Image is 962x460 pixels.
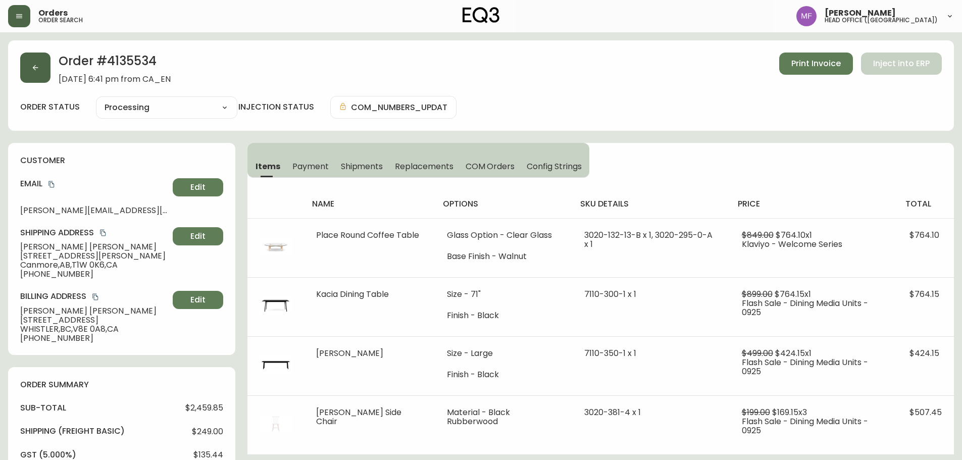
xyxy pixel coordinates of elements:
h4: Shipping Address [20,227,169,238]
span: Flash Sale - Dining Media Units - 0925 [742,356,868,377]
span: 7110-300-1 x 1 [584,288,636,300]
span: $249.00 [192,427,223,436]
button: Edit [173,178,223,196]
h4: Email [20,178,169,189]
h4: Shipping ( Freight Basic ) [20,426,125,437]
span: [DATE] 6:41 pm from CA_EN [59,75,171,84]
span: Flash Sale - Dining Media Units - 0925 [742,297,868,318]
img: 7110-350-MC-400-1-cljke1pce0a090130tnopcyf6.jpg [260,349,292,381]
span: Print Invoice [791,58,841,69]
li: Size - 71" [447,290,560,299]
span: $764.15 [909,288,939,300]
span: 3020-132-13-B x 1, 3020-295-0-A x 1 [584,229,713,250]
h5: head office ([GEOGRAPHIC_DATA]) [825,17,938,23]
li: Finish - Black [447,311,560,320]
span: Place Round Coffee Table [316,229,419,241]
span: [STREET_ADDRESS] [20,316,169,325]
span: [PHONE_NUMBER] [20,270,169,279]
span: $764.15 x 1 [775,288,811,300]
li: Base Finish - Walnut [447,252,560,261]
span: [PERSON_NAME][EMAIL_ADDRESS][DOMAIN_NAME] [20,206,169,215]
h4: name [312,198,427,210]
span: Items [256,161,280,172]
span: [PERSON_NAME] Side Chair [316,406,401,427]
img: 3020-381-MC-400-1-ckdqlvqg50mh50134tq5qofyz.jpg [260,408,292,440]
span: $899.00 [742,288,773,300]
span: $849.00 [742,229,774,241]
span: $764.10 x 1 [776,229,812,241]
span: Orders [38,9,68,17]
h4: injection status [238,101,314,113]
img: logo [463,7,500,23]
h4: total [905,198,946,210]
button: Edit [173,227,223,245]
span: [PERSON_NAME] [PERSON_NAME] [20,242,169,251]
span: $424.15 [909,347,939,359]
span: $2,459.85 [185,403,223,413]
li: Material - Black Rubberwood [447,408,560,426]
span: $507.45 [909,406,942,418]
span: [PHONE_NUMBER] [20,334,169,343]
span: $199.00 [742,406,770,418]
h4: customer [20,155,223,166]
li: Size - Large [447,349,560,358]
span: $764.10 [909,229,939,241]
button: copy [90,292,100,302]
h4: price [738,198,889,210]
span: Klaviyo - Welcome Series [742,238,842,250]
span: $499.00 [742,347,773,359]
span: Edit [190,231,206,242]
img: 7110-300-MC-400-1-cljha6x1x024n0186br5u6npy.jpg [260,290,292,322]
img: 3020-132-RN-400-1-ckginj6da2q8m0138z5ddgwa3.jpg [260,231,292,263]
span: $424.15 x 1 [775,347,812,359]
span: COM Orders [466,161,515,172]
li: Finish - Black [447,370,560,379]
span: Payment [292,161,329,172]
h4: order summary [20,379,223,390]
button: Edit [173,291,223,309]
span: Replacements [395,161,453,172]
span: $169.15 x 3 [772,406,807,418]
span: [PERSON_NAME] [825,9,896,17]
span: Shipments [341,161,383,172]
span: Canmore , AB , T1W 0K6 , CA [20,261,169,270]
h4: sku details [580,198,722,210]
button: Print Invoice [779,53,853,75]
img: 91cf6c4ea787f0dec862db02e33d59b3 [796,6,817,26]
h4: Billing Address [20,291,169,302]
h2: Order # 4135534 [59,53,171,75]
button: copy [46,179,57,189]
span: Edit [190,294,206,305]
span: Edit [190,182,206,193]
span: [PERSON_NAME] [316,347,383,359]
span: [STREET_ADDRESS][PERSON_NAME] [20,251,169,261]
span: 3020-381-4 x 1 [584,406,641,418]
h4: options [443,198,564,210]
label: order status [20,101,80,113]
span: $135.44 [193,450,223,459]
span: WHISTLER , BC , V8E 0A8 , CA [20,325,169,334]
span: [PERSON_NAME] [PERSON_NAME] [20,306,169,316]
button: copy [98,228,108,238]
span: 7110-350-1 x 1 [584,347,636,359]
li: Glass Option - Clear Glass [447,231,560,240]
h5: order search [38,17,83,23]
span: Config Strings [527,161,581,172]
h4: sub-total [20,402,66,414]
span: Kacia Dining Table [316,288,389,300]
span: Flash Sale - Dining Media Units - 0925 [742,416,868,436]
